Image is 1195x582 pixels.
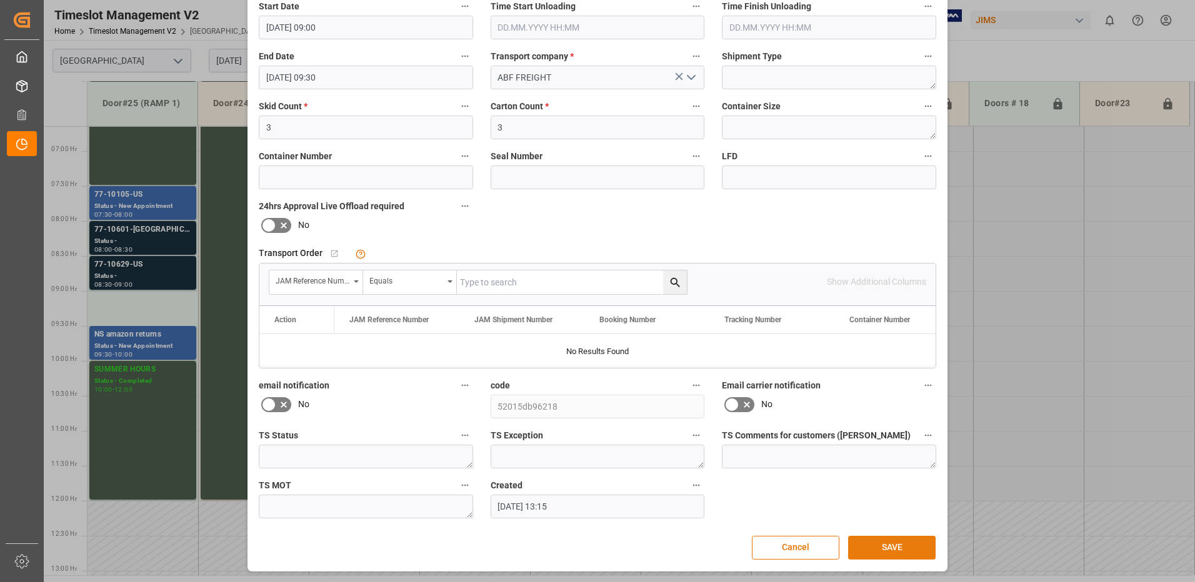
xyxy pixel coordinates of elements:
span: email notification [259,379,329,392]
button: open menu [681,68,700,87]
button: Seal Number [688,148,704,164]
span: TS MOT [259,479,291,492]
div: Action [274,315,296,324]
span: TS Status [259,429,298,442]
span: JAM Shipment Number [474,315,552,324]
button: Container Number [457,148,473,164]
button: SAVE [848,536,936,560]
button: Container Size [920,98,936,114]
input: DD.MM.YYYY HH:MM [722,16,936,39]
span: 24hrs Approval Live Offload required [259,200,404,213]
span: Container Number [259,150,332,163]
button: email notification [457,377,473,393]
button: Cancel [752,536,839,560]
span: JAM Reference Number [349,315,429,324]
span: End Date [259,50,294,63]
button: Created [688,477,704,493]
input: DD.MM.YYYY HH:MM [491,16,705,39]
input: DD.MM.YYYY HH:MM [259,66,473,89]
button: open menu [363,270,457,294]
span: Tracking Number [724,315,781,324]
span: Skid Count [259,100,307,113]
button: End Date [457,48,473,64]
button: Email carrier notification [920,377,936,393]
span: Email carrier notification [722,379,821,392]
span: Transport company [491,50,574,63]
button: Carton Count * [688,98,704,114]
span: Transport Order [259,247,322,260]
div: Equals [369,272,443,287]
button: Skid Count * [457,98,473,114]
button: search button [663,270,687,294]
button: TS Status [457,427,473,443]
span: Shipment Type [722,50,782,63]
button: TS Exception [688,427,704,443]
span: TS Comments for customers ([PERSON_NAME]) [722,429,911,442]
span: No [761,398,772,411]
span: No [298,219,309,232]
button: Shipment Type [920,48,936,64]
span: Seal Number [491,150,542,163]
button: TS MOT [457,477,473,493]
span: Container Size [722,100,781,113]
span: No [298,398,309,411]
button: TS Comments for customers ([PERSON_NAME]) [920,427,936,443]
span: Created [491,479,522,492]
input: DD.MM.YYYY HH:MM [259,16,473,39]
span: code [491,379,510,392]
span: LFD [722,150,737,163]
button: 24hrs Approval Live Offload required [457,198,473,214]
div: JAM Reference Number [276,272,349,287]
input: DD.MM.YYYY HH:MM [491,495,705,518]
span: TS Exception [491,429,543,442]
input: Type to search [457,270,687,294]
button: LFD [920,148,936,164]
button: open menu [269,270,363,294]
button: Transport company * [688,48,704,64]
span: Carton Count [491,100,549,113]
span: Container Number [849,315,910,324]
span: Booking Number [599,315,656,324]
button: code [688,377,704,393]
